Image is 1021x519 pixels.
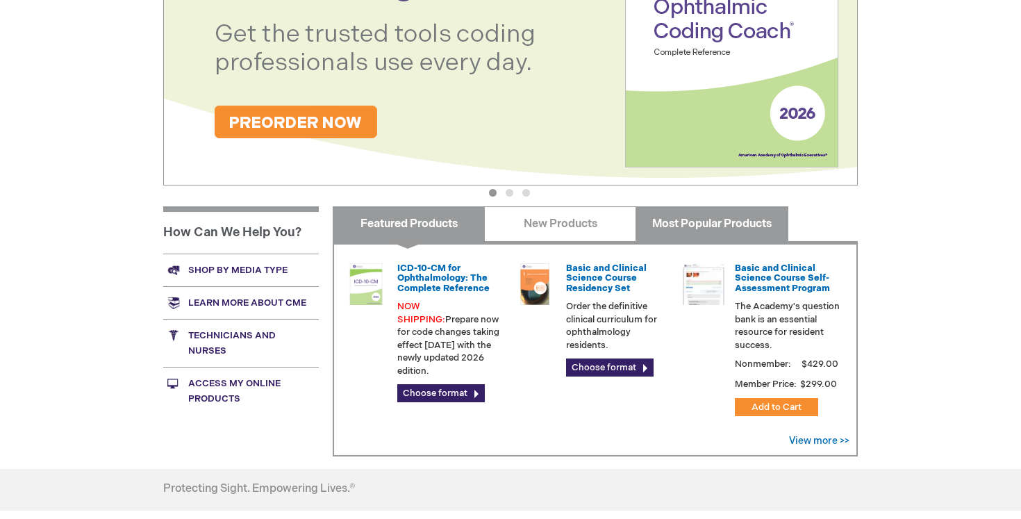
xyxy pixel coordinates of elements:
[735,379,797,390] strong: Member Price:
[397,300,503,377] p: Prepare now for code changes taking effect [DATE] with the newly updated 2026 edition.
[789,435,849,447] a: View more >>
[333,206,485,241] a: Featured Products
[799,359,840,370] span: $429.00
[163,367,319,415] a: Access My Online Products
[163,483,355,495] h4: Protecting Sight. Empowering Lives.®
[397,384,485,402] a: Choose format
[566,359,654,377] a: Choose format
[735,398,818,416] button: Add to Cart
[397,301,445,325] font: NOW SHIPPING:
[683,263,724,305] img: bcscself_20.jpg
[163,319,319,367] a: Technicians and nurses
[489,189,497,197] button: 1 of 3
[506,189,513,197] button: 2 of 3
[522,189,530,197] button: 3 of 3
[735,263,830,294] a: Basic and Clinical Science Course Self-Assessment Program
[735,300,840,352] p: The Academy's question bank is an essential resource for resident success.
[566,300,672,352] p: Order the definitive clinical curriculum for ophthalmology residents.
[345,263,387,305] img: 0120008u_42.png
[636,206,788,241] a: Most Popular Products
[484,206,636,241] a: New Products
[397,263,490,294] a: ICD-10-CM for Ophthalmology: The Complete Reference
[163,206,319,254] h1: How Can We Help You?
[163,286,319,319] a: Learn more about CME
[799,379,839,390] span: $299.00
[735,356,791,373] strong: Nonmember:
[514,263,556,305] img: 02850963u_47.png
[163,254,319,286] a: Shop by media type
[752,402,802,413] span: Add to Cart
[566,263,647,294] a: Basic and Clinical Science Course Residency Set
